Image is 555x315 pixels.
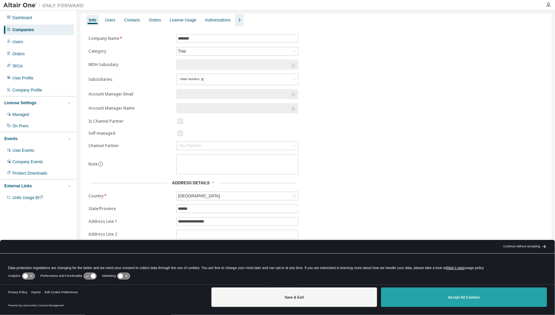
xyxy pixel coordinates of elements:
[178,143,202,148] div: <No Partner>
[88,77,172,82] label: Subsidiaries
[88,219,172,224] label: Address Line 1
[12,15,32,20] div: Dashboard
[88,49,172,54] label: Category
[88,91,172,97] label: Account Manager Email
[149,17,161,23] div: Orders
[12,171,47,176] div: Product Downloads
[12,159,43,165] div: Company Events
[12,87,42,93] div: Company Profile
[4,183,32,189] div: External Links
[177,47,298,55] div: Trial
[12,51,25,57] div: Orders
[12,148,34,153] div: User Events
[88,62,172,67] label: MDH Subsidary
[12,75,34,81] div: User Profile
[12,123,28,129] div: On Prem
[88,119,172,124] label: Is Channel Partner
[89,17,96,23] div: Info
[177,142,298,150] div: <No Partner>
[177,48,187,55] div: Trial
[3,2,87,9] img: Altair One
[88,131,172,136] label: Self-managed
[12,112,29,117] div: Managed
[177,74,298,85] div: Altair Nordics
[88,193,172,199] label: Country
[4,136,17,141] div: Events
[177,192,298,200] div: [GEOGRAPHIC_DATA]
[12,195,43,200] span: Units Usage BI
[178,75,206,83] div: Altair Nordics
[88,206,172,211] label: State/Province
[98,162,103,167] button: information
[12,63,23,69] div: SKUs
[88,161,98,167] label: Note
[88,143,172,148] label: Channel Partner
[177,192,221,200] div: [GEOGRAPHIC_DATA]
[88,106,172,111] label: Account Manager Name
[105,17,115,23] div: Users
[172,181,209,185] span: Address Details
[4,100,36,106] div: License Settings
[88,232,172,237] label: Address Line 2
[88,36,172,41] label: Company Name
[170,17,196,23] div: License Usage
[12,27,34,33] div: Companies
[205,17,231,23] div: Authorizations
[12,39,23,45] div: Users
[124,17,140,23] div: Contacts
